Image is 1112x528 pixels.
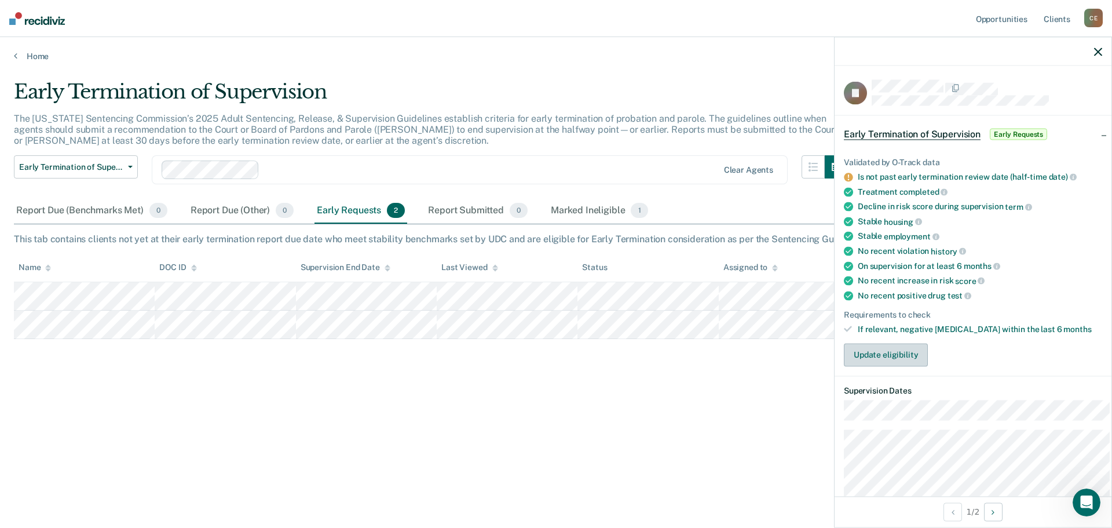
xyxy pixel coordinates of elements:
[844,343,928,366] button: Update eligibility
[844,385,1102,395] dt: Supervision Dates
[723,263,778,272] div: Assigned to
[19,263,51,272] div: Name
[844,129,981,140] span: Early Termination of Supervision
[582,263,607,272] div: Status
[858,246,1102,256] div: No recent violation
[631,203,648,218] span: 1
[14,234,1098,245] div: This tab contains clients not yet at their early termination report due date who meet stability b...
[276,203,294,218] span: 0
[1073,489,1100,516] iframe: Intercom live chat
[858,290,1102,301] div: No recent positive drug
[441,263,498,272] div: Last Viewed
[990,129,1047,140] span: Early Requests
[314,198,407,224] div: Early Requests
[301,263,390,272] div: Supervision End Date
[948,291,971,300] span: test
[943,502,962,521] button: Previous Opportunity
[426,198,530,224] div: Report Submitted
[387,203,405,218] span: 2
[858,187,1102,197] div: Treatment
[984,502,1003,521] button: Next Opportunity
[188,198,296,224] div: Report Due (Other)
[858,202,1102,212] div: Decline in risk score during supervision
[964,261,1000,271] span: months
[1063,325,1091,334] span: months
[14,51,1098,61] a: Home
[9,12,65,25] img: Recidiviz
[844,310,1102,320] div: Requirements to check
[858,276,1102,286] div: No recent increase in risk
[858,172,1102,182] div: Is not past early termination review date (half-time date)
[1005,202,1031,211] span: term
[14,80,848,113] div: Early Termination of Supervision
[14,198,170,224] div: Report Due (Benchmarks Met)
[899,187,948,196] span: completed
[884,232,939,241] span: employment
[844,158,1102,167] div: Validated by O-Track data
[14,113,838,146] p: The [US_STATE] Sentencing Commission’s 2025 Adult Sentencing, Release, & Supervision Guidelines e...
[955,276,985,285] span: score
[858,231,1102,242] div: Stable
[858,325,1102,334] div: If relevant, negative [MEDICAL_DATA] within the last 6
[548,198,650,224] div: Marked Ineligible
[724,165,773,175] div: Clear agents
[835,496,1111,527] div: 1 / 2
[858,216,1102,227] div: Stable
[1084,9,1103,27] div: C E
[510,203,528,218] span: 0
[19,162,123,172] span: Early Termination of Supervision
[884,217,922,226] span: housing
[159,263,196,272] div: DOC ID
[858,261,1102,271] div: On supervision for at least 6
[931,246,966,256] span: history
[835,116,1111,153] div: Early Termination of SupervisionEarly Requests
[149,203,167,218] span: 0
